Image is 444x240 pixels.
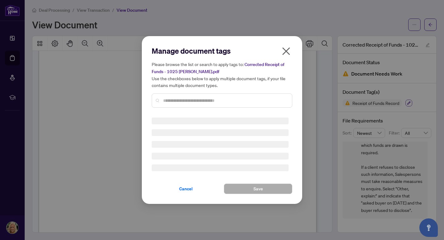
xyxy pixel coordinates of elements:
[152,61,292,89] h5: Please browse the list or search to apply tags to: Use the checkboxes below to apply multiple doc...
[224,184,292,194] button: Save
[179,184,193,194] span: Cancel
[281,46,291,56] span: close
[152,46,292,56] h2: Manage document tags
[152,184,220,194] button: Cancel
[419,218,438,237] button: Open asap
